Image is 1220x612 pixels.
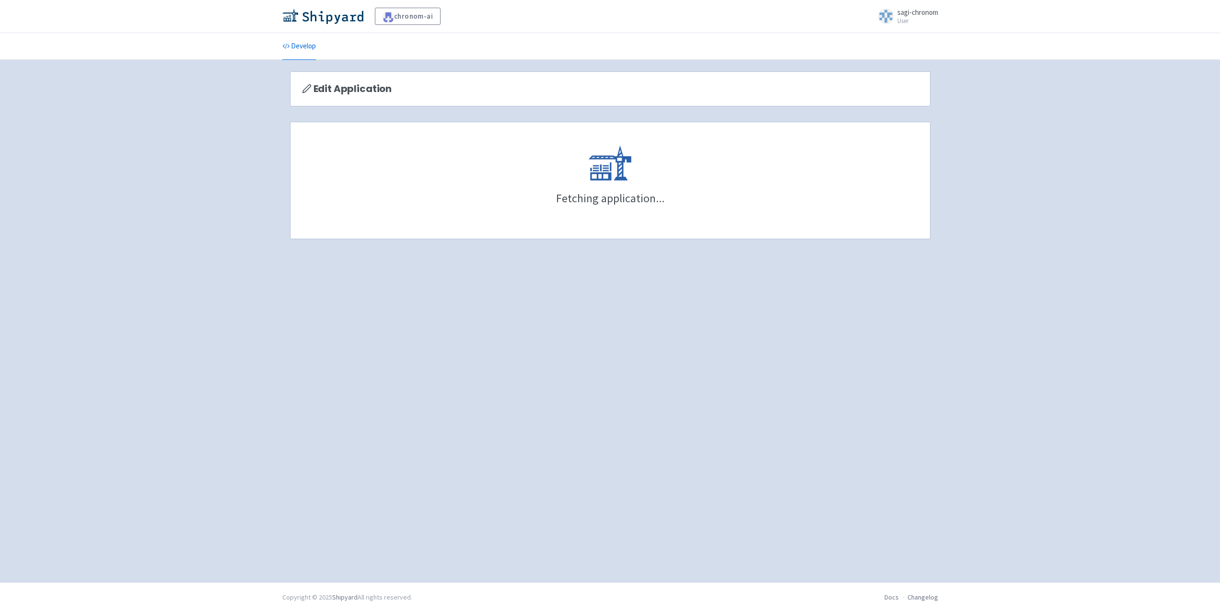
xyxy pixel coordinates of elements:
a: Docs [884,593,899,601]
span: sagi-chronom [897,8,938,17]
img: Shipyard logo [282,9,363,24]
a: Changelog [907,593,938,601]
a: sagi-chronom User [872,9,938,24]
a: Shipyard [332,593,358,601]
a: chronom-ai [375,8,441,25]
div: Fetching application... [556,193,664,204]
small: User [897,18,938,24]
a: Develop [282,33,316,60]
span: Edit Application [314,83,392,94]
div: Copyright © 2025 All rights reserved. [282,592,412,602]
